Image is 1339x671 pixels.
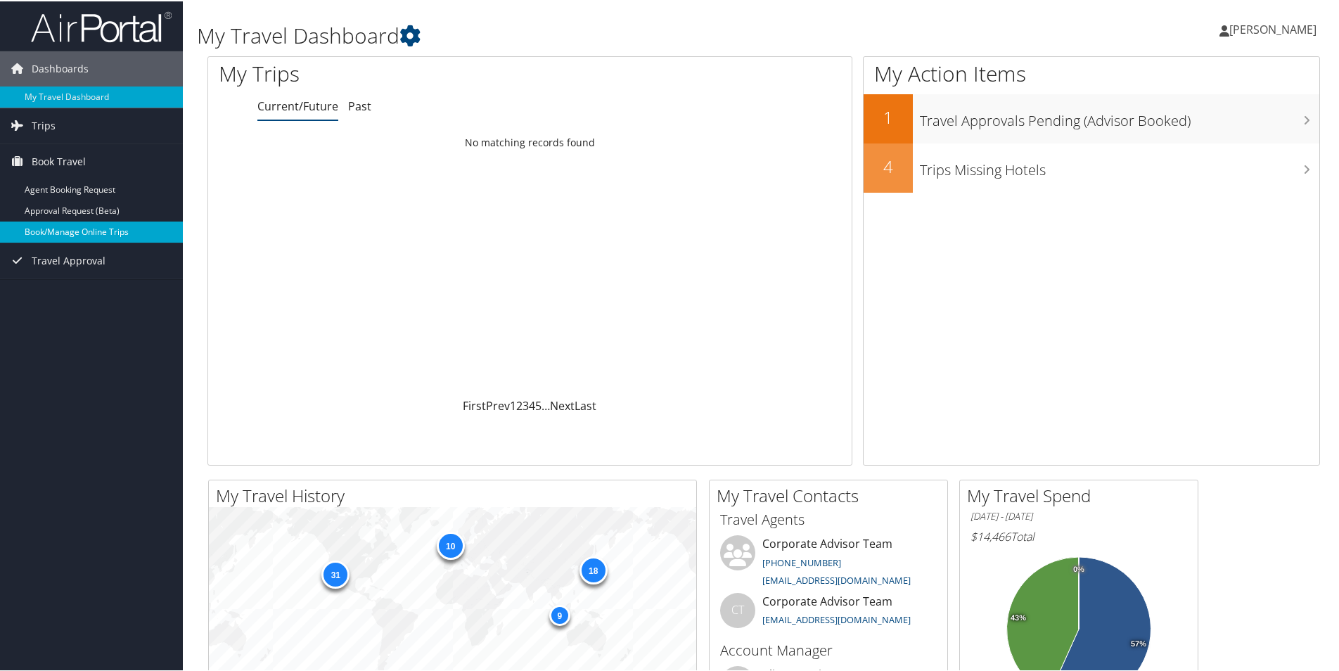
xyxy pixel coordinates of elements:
span: Book Travel [32,143,86,178]
a: 4Trips Missing Hotels [864,142,1319,191]
a: [PHONE_NUMBER] [762,555,841,568]
a: [EMAIL_ADDRESS][DOMAIN_NAME] [762,573,911,585]
a: 5 [535,397,542,412]
h2: 1 [864,104,913,128]
h3: Account Manager [720,639,937,659]
h6: [DATE] - [DATE] [970,509,1187,522]
h3: Trips Missing Hotels [920,152,1319,179]
span: Travel Approval [32,242,105,277]
tspan: 43% [1011,613,1026,621]
a: 2 [516,397,523,412]
div: 18 [579,555,607,583]
a: 3 [523,397,529,412]
a: Prev [486,397,510,412]
h1: My Travel Dashboard [197,20,953,49]
span: $14,466 [970,528,1011,543]
img: airportal-logo.png [31,9,172,42]
div: 10 [436,530,464,558]
span: … [542,397,550,412]
a: First [463,397,486,412]
div: CT [720,592,755,627]
a: [PERSON_NAME] [1219,7,1331,49]
li: Corporate Advisor Team [713,534,944,592]
tspan: 0% [1073,564,1084,573]
a: [EMAIL_ADDRESS][DOMAIN_NAME] [762,612,911,625]
td: No matching records found [208,129,852,154]
span: Dashboards [32,50,89,85]
h1: My Trips [219,58,573,87]
h6: Total [970,528,1187,543]
span: Trips [32,107,56,142]
h2: My Travel Spend [967,483,1198,506]
span: [PERSON_NAME] [1229,20,1316,36]
h2: 4 [864,153,913,177]
h2: My Travel Contacts [717,483,947,506]
h2: My Travel History [216,483,696,506]
li: Corporate Advisor Team [713,592,944,637]
a: Past [348,97,371,113]
h3: Travel Agents [720,509,937,528]
a: 1Travel Approvals Pending (Advisor Booked) [864,93,1319,142]
a: Last [575,397,596,412]
div: 9 [549,603,570,625]
a: 4 [529,397,535,412]
a: Next [550,397,575,412]
a: Current/Future [257,97,338,113]
a: 1 [510,397,516,412]
h1: My Action Items [864,58,1319,87]
div: 31 [321,558,350,587]
h3: Travel Approvals Pending (Advisor Booked) [920,103,1319,129]
tspan: 57% [1131,639,1146,647]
